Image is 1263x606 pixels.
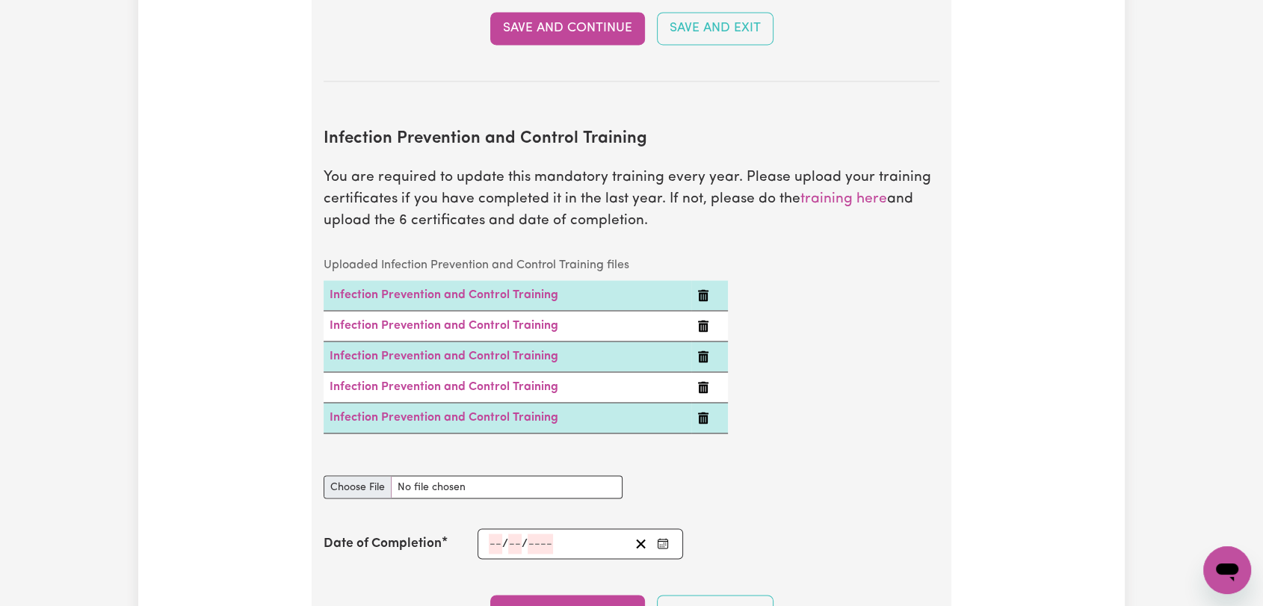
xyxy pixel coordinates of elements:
span: / [502,537,508,550]
button: Enter the Date of Completion of your Infection Prevention and Control Training [652,534,673,554]
button: Delete Infection Prevention and Control Training [697,317,709,335]
button: Clear date [629,534,652,554]
caption: Uploaded Infection Prevention and Control Training files [324,250,728,280]
h2: Infection Prevention and Control Training [324,129,939,149]
button: Save and Exit [657,12,773,45]
iframe: Button to launch messaging window [1203,546,1251,594]
a: Infection Prevention and Control Training [330,289,558,301]
a: Infection Prevention and Control Training [330,320,558,332]
a: Infection Prevention and Control Training [330,412,558,424]
button: Delete Infection Prevention and Control Training [697,347,709,365]
button: Save and Continue [490,12,645,45]
button: Delete Infection Prevention and Control Training [697,378,709,396]
label: Date of Completion [324,534,442,553]
a: training here [800,192,887,206]
span: / [522,537,528,550]
button: Delete Infection Prevention and Control Training [697,286,709,304]
input: -- [489,534,502,554]
p: You are required to update this mandatory training every year. Please upload your training certif... [324,167,939,232]
a: Infection Prevention and Control Training [330,381,558,393]
button: Delete Infection Prevention and Control Training [697,409,709,427]
a: Infection Prevention and Control Training [330,350,558,362]
input: -- [508,534,522,554]
input: ---- [528,534,553,554]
